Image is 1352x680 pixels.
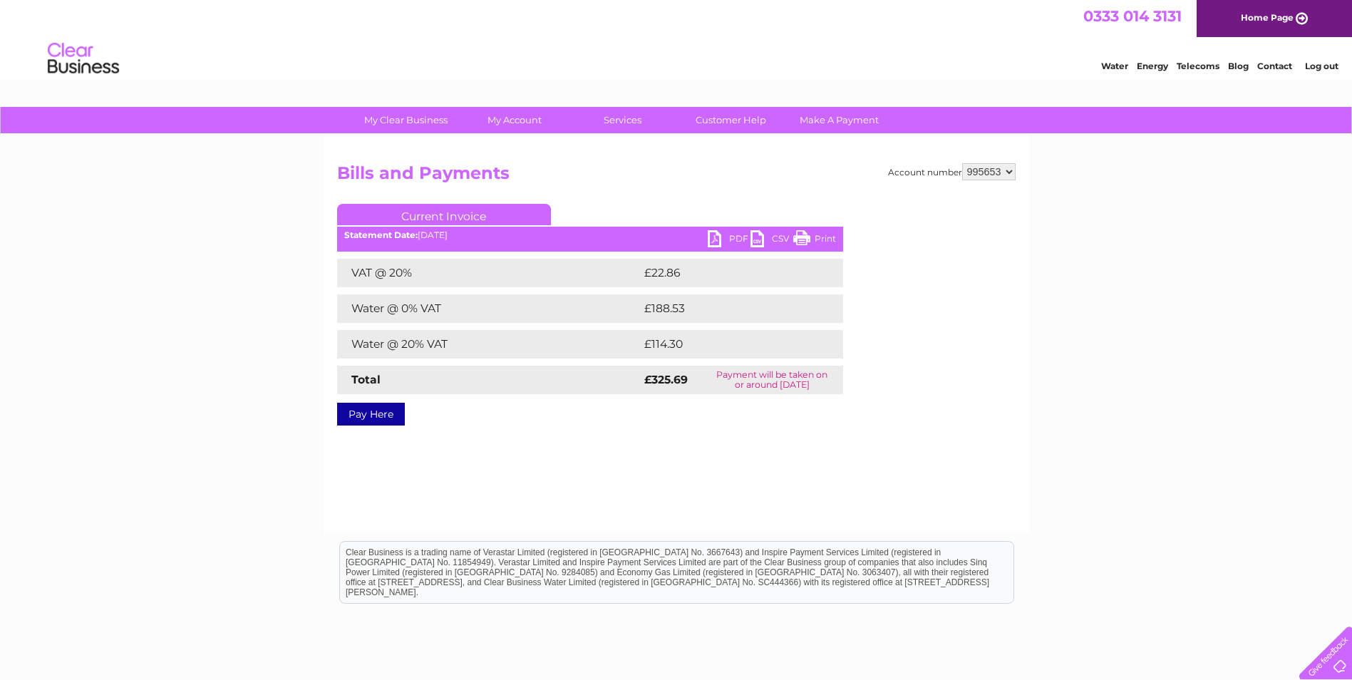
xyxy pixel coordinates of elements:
[1257,61,1292,71] a: Contact
[337,259,641,287] td: VAT @ 20%
[780,107,898,133] a: Make A Payment
[701,366,843,394] td: Payment will be taken on or around [DATE]
[1083,7,1182,25] a: 0333 014 3131
[644,373,688,386] strong: £325.69
[340,8,1013,69] div: Clear Business is a trading name of Verastar Limited (registered in [GEOGRAPHIC_DATA] No. 3667643...
[641,294,817,323] td: £188.53
[708,230,750,251] a: PDF
[337,330,641,359] td: Water @ 20% VAT
[337,230,843,240] div: [DATE]
[337,403,405,426] a: Pay Here
[1177,61,1219,71] a: Telecoms
[672,107,790,133] a: Customer Help
[564,107,681,133] a: Services
[337,204,551,225] a: Current Invoice
[455,107,573,133] a: My Account
[793,230,836,251] a: Print
[347,107,465,133] a: My Clear Business
[1137,61,1168,71] a: Energy
[351,373,381,386] strong: Total
[641,330,816,359] td: £114.30
[1228,61,1249,71] a: Blog
[1305,61,1338,71] a: Log out
[1101,61,1128,71] a: Water
[750,230,793,251] a: CSV
[337,294,641,323] td: Water @ 0% VAT
[344,230,418,240] b: Statement Date:
[888,163,1016,180] div: Account number
[47,37,120,81] img: logo.png
[337,163,1016,190] h2: Bills and Payments
[641,259,815,287] td: £22.86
